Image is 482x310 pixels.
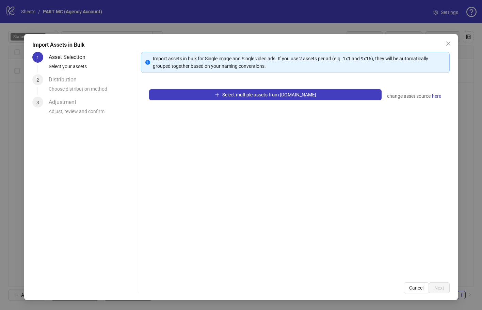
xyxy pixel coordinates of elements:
[387,92,441,100] div: change asset source
[409,285,423,291] span: Cancel
[153,55,445,70] div: Import assets in bulk for Single image and Single video ads. If you use 2 assets per ad (e.g. 1x1...
[49,85,135,97] div: Choose distribution method
[49,97,82,108] div: Adjustment
[404,282,429,293] button: Cancel
[215,92,220,97] span: plus
[429,282,450,293] button: Next
[32,41,450,49] div: Import Assets in Bulk
[443,38,454,49] button: Close
[432,92,441,100] span: here
[36,55,39,60] span: 1
[49,108,135,119] div: Adjust, review and confirm
[49,52,91,63] div: Asset Selection
[49,74,82,85] div: Distribution
[149,89,382,100] button: Select multiple assets from [DOMAIN_NAME]
[49,63,135,74] div: Select your assets
[36,77,39,83] span: 2
[432,92,441,100] a: here
[222,92,316,97] span: Select multiple assets from [DOMAIN_NAME]
[36,100,39,105] span: 3
[145,60,150,65] span: info-circle
[446,41,451,46] span: close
